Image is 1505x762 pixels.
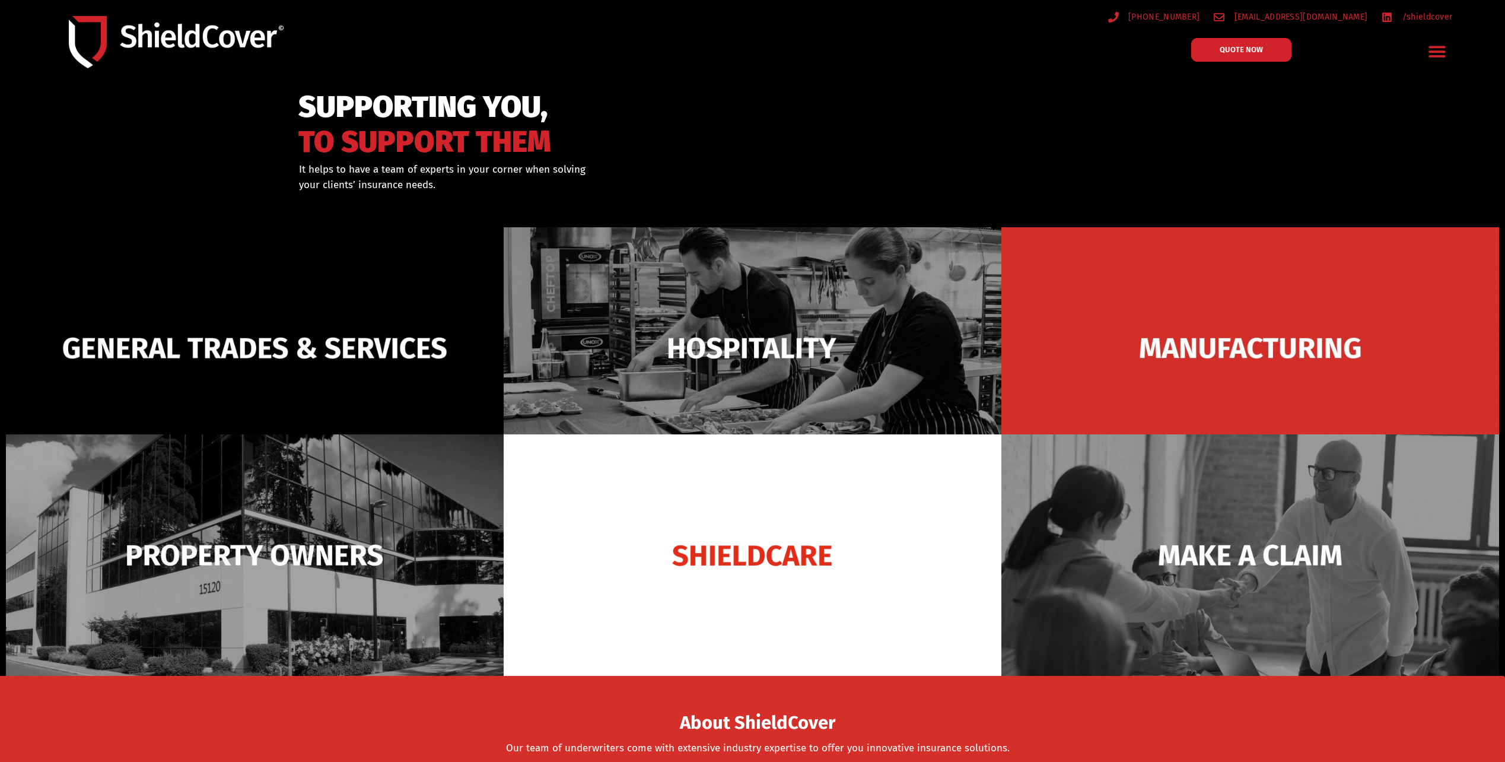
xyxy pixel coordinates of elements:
[299,162,813,192] div: It helps to have a team of experts in your corner when solving
[506,742,1010,754] a: Our team of underwriters come with extensive industry expertise to offer you innovative insurance...
[1423,37,1451,65] div: Menu Toggle
[1399,9,1453,24] span: /shieldcover
[680,716,835,731] span: About ShieldCover
[1220,46,1263,53] span: QUOTE NOW
[1232,9,1367,24] span: [EMAIL_ADDRESS][DOMAIN_NAME]
[1214,9,1367,24] a: [EMAIL_ADDRESS][DOMAIN_NAME]
[299,177,813,193] p: your clients’ insurance needs.
[1125,9,1199,24] span: [PHONE_NUMBER]
[298,95,551,119] span: SUPPORTING YOU,
[1108,9,1200,24] a: [PHONE_NUMBER]
[69,16,284,68] img: Shield-Cover-Underwriting-Australia-logo-full
[1382,9,1452,24] a: /shieldcover
[1191,38,1291,62] a: QUOTE NOW
[680,719,835,731] a: About ShieldCover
